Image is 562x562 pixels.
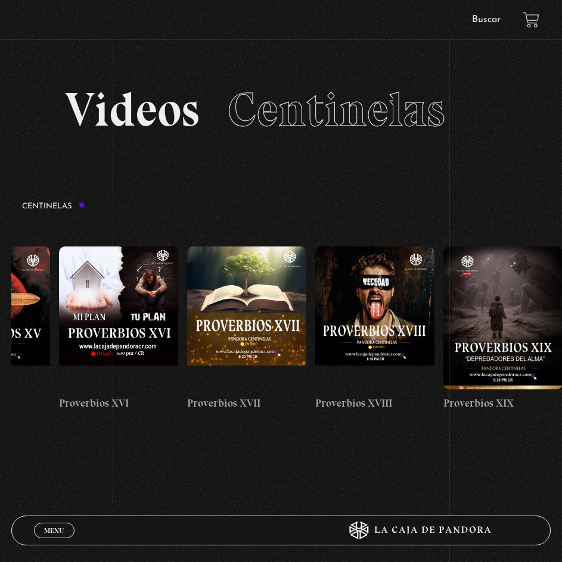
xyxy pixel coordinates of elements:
[187,395,306,411] h4: Proverbios XVII
[59,222,178,435] a: Proverbios XVI
[187,222,306,435] a: Proverbios XVII
[315,222,434,435] a: Proverbios XVIII
[228,81,445,138] span: Centinelas
[59,395,178,411] h4: Proverbios XVI
[40,536,68,545] span: Cerrar
[523,12,539,28] a: View your shopping cart
[44,527,64,534] span: Menu
[472,15,501,24] a: Buscar
[65,86,496,133] h2: Videos
[315,395,434,411] h4: Proverbios XVIII
[22,202,85,210] h3: Centinelas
